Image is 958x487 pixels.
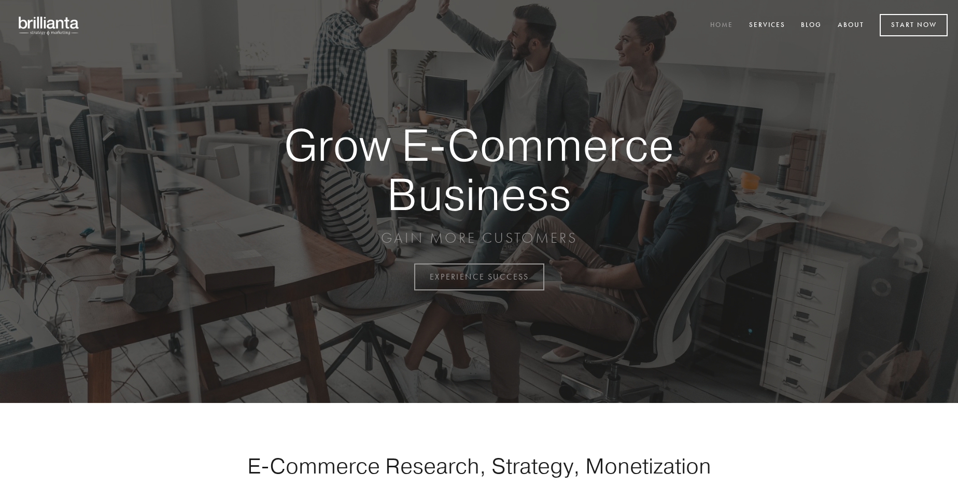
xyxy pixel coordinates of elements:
a: Home [703,17,740,34]
a: Blog [794,17,828,34]
a: EXPERIENCE SUCCESS [414,263,544,290]
strong: Grow E-Commerce Business [248,120,710,218]
h1: E-Commerce Research, Strategy, Monetization [215,453,743,479]
a: About [831,17,871,34]
a: Services [742,17,792,34]
img: brillianta - research, strategy, marketing [10,10,88,40]
a: Start Now [880,14,948,36]
p: GAIN MORE CUSTOMERS [248,229,710,247]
